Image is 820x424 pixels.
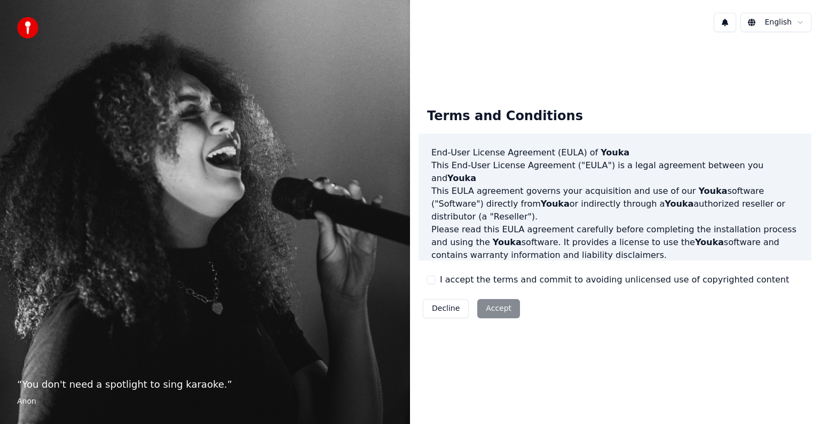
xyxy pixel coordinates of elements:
[419,99,592,134] div: Terms and Conditions
[493,237,522,247] span: Youka
[601,147,629,158] span: Youka
[17,17,38,38] img: youka
[541,199,570,209] span: Youka
[17,396,393,407] footer: Anon
[665,199,693,209] span: Youka
[431,146,799,159] h3: End-User License Agreement (EULA) of
[698,186,727,196] span: Youka
[431,223,799,262] p: Please read this EULA agreement carefully before completing the installation process and using th...
[431,185,799,223] p: This EULA agreement governs your acquisition and use of our software ("Software") directly from o...
[17,377,393,392] p: “ You don't need a spotlight to sing karaoke. ”
[447,173,476,183] span: Youka
[431,159,799,185] p: This End-User License Agreement ("EULA") is a legal agreement between you and
[695,237,724,247] span: Youka
[423,299,469,318] button: Decline
[440,273,789,286] label: I accept the terms and commit to avoiding unlicensed use of copyrighted content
